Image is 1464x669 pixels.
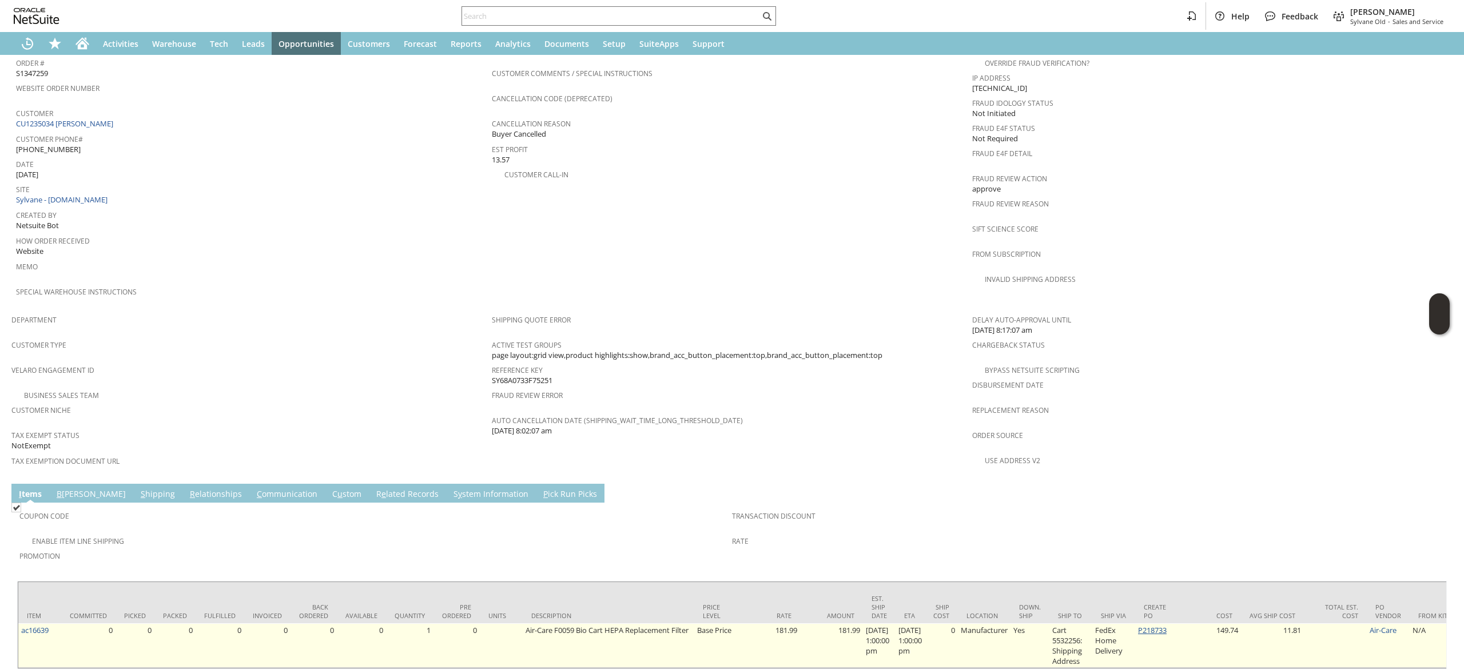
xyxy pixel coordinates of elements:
span: Not Initiated [972,108,1016,119]
span: Leads [242,38,265,49]
div: Amount [809,611,854,620]
span: Tech [210,38,228,49]
a: Analytics [488,32,538,55]
span: [PERSON_NAME] [1350,6,1443,17]
svg: Home [75,37,89,50]
div: Est. Ship Date [872,594,887,620]
span: 13.57 [492,154,510,165]
span: Buyer Cancelled [492,129,546,140]
span: [TECHNICAL_ID] [972,83,1027,94]
span: Support [693,38,725,49]
td: 0 [291,623,337,668]
a: Active Test Groups [492,340,562,350]
td: 0 [61,623,116,668]
a: Bypass NetSuite Scripting [985,365,1080,375]
a: Department [11,315,57,325]
a: Coupon Code [19,511,69,521]
span: Opportunities [279,38,334,49]
div: Units [488,611,514,620]
div: Ship Cost [933,603,949,620]
td: 0 [433,623,480,668]
img: Checked [11,503,21,512]
a: Site [16,185,30,194]
div: Invoiced [253,611,282,620]
span: [DATE] 8:17:07 am [972,325,1032,336]
a: Fraud Review Error [492,391,563,400]
span: page layout:grid view,product highlights:show,brand_acc_button_placement:top,brand_acc_button_pla... [492,350,882,361]
td: Cart 5532256: Shipping Address [1049,623,1092,668]
svg: logo [14,8,59,24]
span: Website [16,246,43,257]
a: Auto Cancellation Date (shipping_wait_time_long_threshold_date) [492,416,743,425]
span: P [543,488,548,499]
a: Sylvane - [DOMAIN_NAME] [16,194,110,205]
a: Customer [16,109,53,118]
div: From Kit [1418,611,1464,620]
a: Customer Comments / Special Instructions [492,69,653,78]
td: [DATE] 1:00:00 pm [896,623,925,668]
a: Unrolled view on [1432,486,1446,500]
span: Feedback [1282,11,1318,22]
a: Disbursement Date [972,380,1044,390]
a: Communication [254,488,320,501]
a: Customers [341,32,397,55]
div: Pre Ordered [442,603,471,620]
a: System Information [451,488,531,501]
a: Override Fraud Verification? [985,58,1089,68]
a: Customer Type [11,340,66,350]
a: Tax Exemption Document URL [11,456,120,466]
a: Est Profit [492,145,528,154]
div: Avg Ship Cost [1250,611,1295,620]
a: B[PERSON_NAME] [54,488,129,501]
td: 149.74 [1178,623,1241,668]
div: Down. Ship [1019,603,1041,620]
a: Replacement reason [972,405,1049,415]
a: Transaction Discount [732,511,815,521]
a: Documents [538,32,596,55]
a: Custom [329,488,364,501]
span: u [337,488,343,499]
a: Created By [16,210,57,220]
span: [DATE] 8:02:07 am [492,425,552,436]
span: Sales and Service [1393,17,1443,26]
a: Setup [596,32,632,55]
a: Activities [96,32,145,55]
a: ac16639 [21,625,49,635]
span: e [381,488,386,499]
div: Quantity [395,611,425,620]
div: Packed [163,611,187,620]
span: S [141,488,145,499]
a: Tax Exempt Status [11,431,79,440]
td: FedEx Home Delivery [1092,623,1135,668]
td: [DATE] 1:00:00 pm [863,623,896,668]
a: Website Order Number [16,83,100,93]
a: Reference Key [492,365,543,375]
a: Fraud E4F Status [972,124,1035,133]
span: B [57,488,62,499]
a: Air-Care [1370,625,1397,635]
a: Opportunities [272,32,341,55]
span: Not Required [972,133,1018,144]
span: [PHONE_NUMBER] [16,144,81,155]
a: Support [686,32,731,55]
span: Forecast [404,38,437,49]
span: SY68A0733F75251 [492,375,552,386]
a: Fraud Idology Status [972,98,1053,108]
td: Air-Care F0059 Bio Cart HEPA Replacement Filter [523,623,694,668]
td: 0 [244,623,291,668]
a: Reports [444,32,488,55]
div: Cost [1187,611,1232,620]
a: Use Address V2 [985,456,1040,465]
span: approve [972,184,1001,194]
div: Available [345,611,377,620]
a: IP Address [972,73,1011,83]
span: Oracle Guided Learning Widget. To move around, please hold and drag [1429,314,1450,335]
a: CU1235034 [PERSON_NAME] [16,118,116,129]
a: Shipping [138,488,178,501]
span: [DATE] [16,169,38,180]
a: How Order Received [16,236,90,246]
td: 181.99 [800,623,863,668]
span: SuiteApps [639,38,679,49]
a: Fraud Review Reason [972,199,1049,209]
a: Warehouse [145,32,203,55]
